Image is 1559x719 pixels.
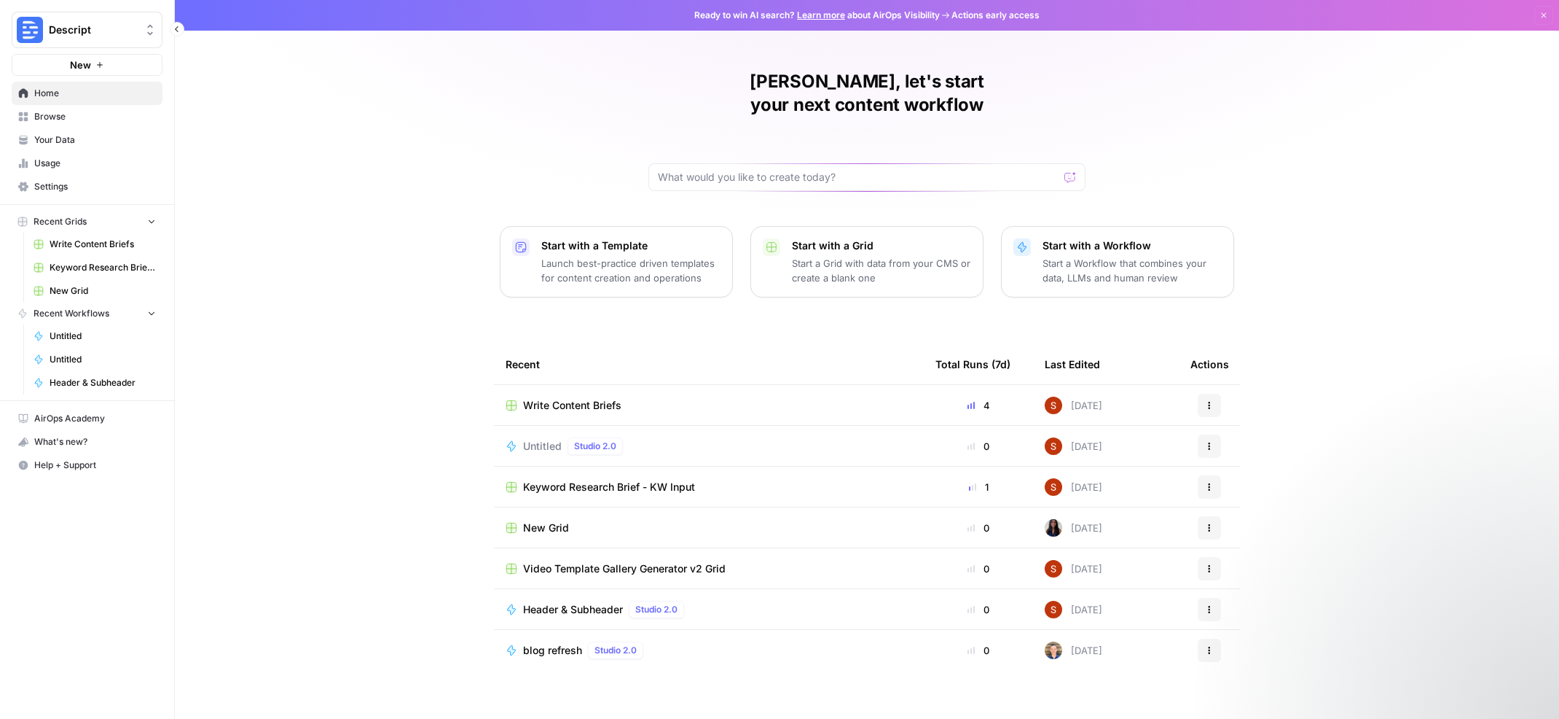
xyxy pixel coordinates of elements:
[935,344,1010,384] div: Total Runs (7d)
[50,261,156,274] span: Keyword Research Brief - KW Input
[27,324,162,348] a: Untitled
[12,303,162,324] button: Recent Workflows
[12,54,162,76] button: New
[1045,601,1062,618] img: hx58n7ut4z7wmrqy9i1pki87qhn4
[792,256,971,285] p: Start a Grid with data from your CMS or create a blank one
[27,256,162,279] a: Keyword Research Brief - KW Input
[541,256,720,285] p: Launch best-practice driven templates for content creation and operations
[12,82,162,105] a: Home
[694,9,940,22] span: Ready to win AI search? about AirOps Visibility
[658,170,1059,184] input: What would you like to create today?
[50,330,156,343] span: Untitled
[523,602,623,617] span: Header & Subheader
[935,602,1021,617] div: 0
[523,521,569,535] span: New Grid
[27,233,162,256] a: Write Content Briefs
[1045,560,1062,578] img: hx58n7ut4z7wmrqy9i1pki87qhn4
[1045,397,1062,414] img: hx58n7ut4z7wmrqy9i1pki87qhn4
[500,226,733,298] button: Start with a TemplateLaunch best-practice driven templates for content creation and operations
[594,644,637,657] span: Studio 2.0
[797,9,845,20] a: Learn more
[12,175,162,198] a: Settings
[49,23,137,37] span: Descript
[1045,642,1062,659] img: 50s1itr6iuawd1zoxsc8bt0iyxwq
[27,348,162,371] a: Untitled
[541,238,720,253] p: Start with a Template
[648,70,1085,117] h1: [PERSON_NAME], let's start your next content workflow
[34,110,156,123] span: Browse
[1045,601,1102,618] div: [DATE]
[1190,344,1229,384] div: Actions
[523,480,695,494] span: Keyword Research Brief - KW Input
[34,180,156,193] span: Settings
[1042,238,1222,253] p: Start with a Workflow
[506,480,912,494] a: Keyword Research Brief - KW Input
[27,371,162,395] a: Header & Subheader
[1045,478,1062,496] img: hx58n7ut4z7wmrqy9i1pki87qhn4
[1045,344,1100,384] div: Last Edited
[34,459,156,472] span: Help + Support
[1001,226,1234,298] button: Start with a WorkflowStart a Workflow that combines your data, LLMs and human review
[750,226,983,298] button: Start with a GridStart a Grid with data from your CMS or create a blank one
[935,480,1021,494] div: 1
[935,521,1021,535] div: 0
[523,561,726,576] span: Video Template Gallery Generator v2 Grid
[951,9,1040,22] span: Actions early access
[506,398,912,413] a: Write Content Briefs
[12,431,162,453] div: What's new?
[50,238,156,251] span: Write Content Briefs
[34,412,156,425] span: AirOps Academy
[12,152,162,175] a: Usage
[1045,438,1062,455] img: hx58n7ut4z7wmrqy9i1pki87qhn4
[506,344,912,384] div: Recent
[1045,478,1102,496] div: [DATE]
[12,430,162,454] button: What's new?
[792,238,971,253] p: Start with a Grid
[34,215,87,228] span: Recent Grids
[935,561,1021,576] div: 0
[523,643,582,658] span: blog refresh
[50,376,156,389] span: Header & Subheader
[27,279,162,303] a: New Grid
[506,521,912,535] a: New Grid
[523,439,562,454] span: Untitled
[1042,256,1222,285] p: Start a Workflow that combines your data, LLMs and human review
[12,211,162,233] button: Recent Grids
[17,17,43,43] img: Descript Logo
[34,307,109,320] span: Recent Workflows
[635,603,678,616] span: Studio 2.0
[50,284,156,298] span: New Grid
[34,87,156,100] span: Home
[523,398,621,413] span: Write Content Briefs
[34,157,156,170] span: Usage
[506,601,912,618] a: Header & SubheaderStudio 2.0
[935,439,1021,454] div: 0
[506,438,912,455] a: UntitledStudio 2.0
[50,353,156,366] span: Untitled
[12,12,162,48] button: Workspace: Descript
[12,105,162,128] a: Browse
[1045,560,1102,578] div: [DATE]
[506,642,912,659] a: blog refreshStudio 2.0
[935,643,1021,658] div: 0
[12,128,162,152] a: Your Data
[34,133,156,147] span: Your Data
[12,454,162,477] button: Help + Support
[1045,438,1102,455] div: [DATE]
[1045,642,1102,659] div: [DATE]
[1045,397,1102,414] div: [DATE]
[1045,519,1102,537] div: [DATE]
[12,407,162,430] a: AirOps Academy
[70,58,91,72] span: New
[935,398,1021,413] div: 4
[506,561,912,576] a: Video Template Gallery Generator v2 Grid
[574,440,616,453] span: Studio 2.0
[1045,519,1062,537] img: rox323kbkgutb4wcij4krxobkpon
